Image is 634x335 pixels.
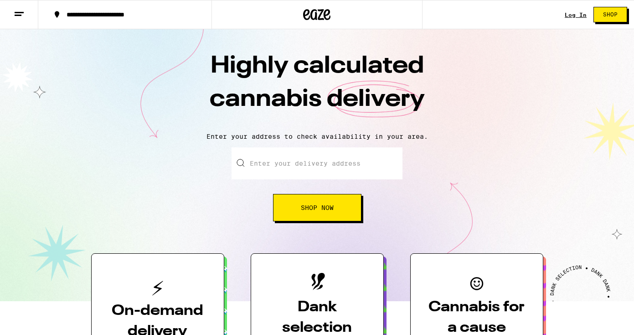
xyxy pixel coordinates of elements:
[158,50,477,126] h1: Highly calculated cannabis delivery
[587,7,634,22] a: Shop
[593,7,627,22] button: Shop
[301,204,334,211] span: Shop Now
[232,147,402,179] input: Enter your delivery address
[603,12,618,17] span: Shop
[565,12,587,18] a: Log In
[273,194,361,221] button: Shop Now
[9,133,625,140] p: Enter your address to check availability in your area.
